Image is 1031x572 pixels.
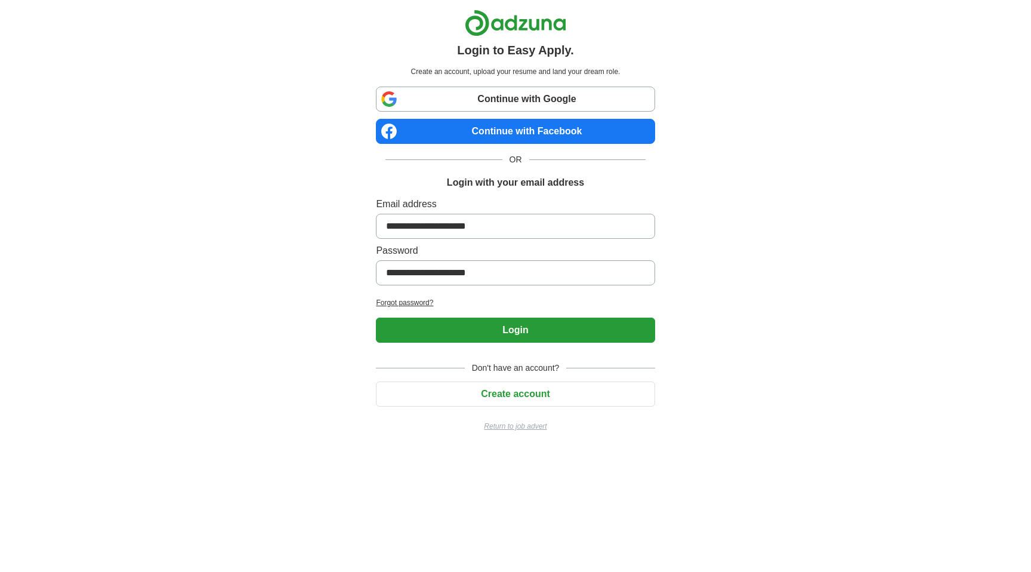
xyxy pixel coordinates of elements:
label: Email address [376,197,655,211]
button: Create account [376,382,655,407]
a: Forgot password? [376,297,655,308]
h1: Login with your email address [447,176,584,190]
span: OR [502,153,529,166]
a: Create account [376,389,655,399]
span: Don't have an account? [465,362,567,374]
p: Create an account, upload your resume and land your dream role. [378,66,652,77]
label: Password [376,244,655,258]
h1: Login to Easy Apply. [457,41,574,59]
button: Login [376,318,655,343]
a: Return to job advert [376,421,655,432]
img: Adzuna logo [465,10,566,36]
a: Continue with Google [376,87,655,112]
a: Continue with Facebook [376,119,655,144]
